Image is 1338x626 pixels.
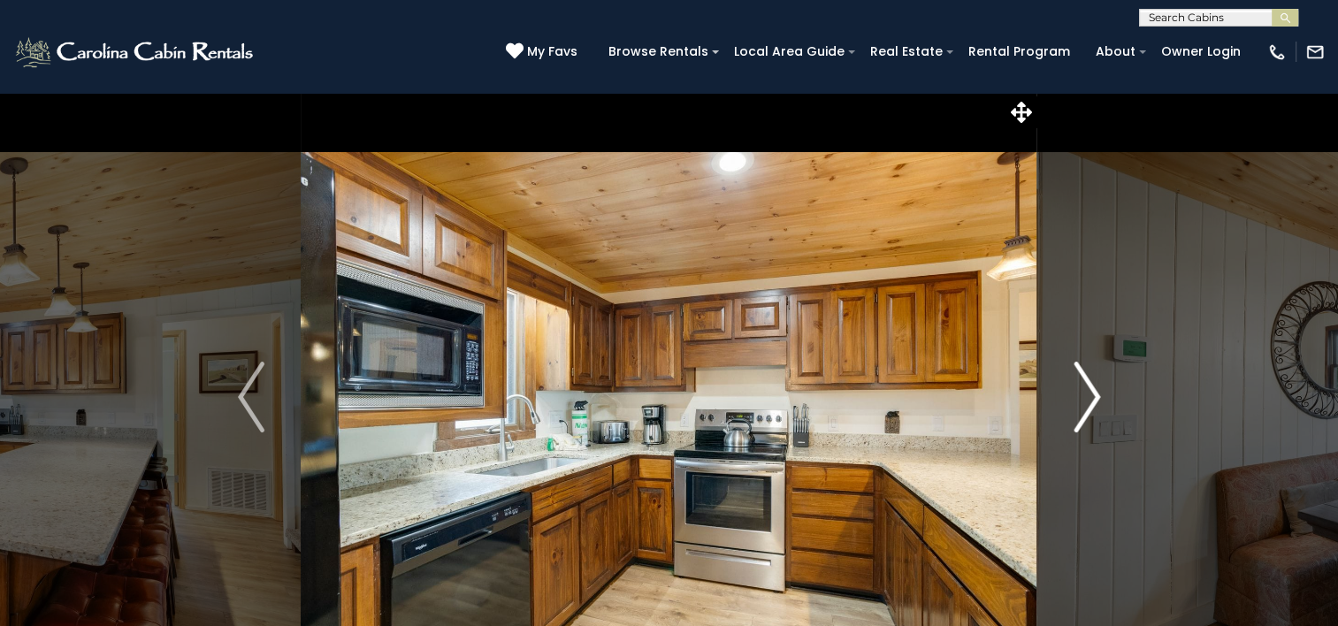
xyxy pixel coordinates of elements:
[960,38,1079,65] a: Rental Program
[1267,42,1287,62] img: phone-regular-white.png
[1087,38,1144,65] a: About
[1305,42,1325,62] img: mail-regular-white.png
[506,42,582,62] a: My Favs
[725,38,853,65] a: Local Area Guide
[13,34,258,70] img: White-1-2.png
[1074,362,1100,432] img: arrow
[861,38,952,65] a: Real Estate
[238,362,264,432] img: arrow
[600,38,717,65] a: Browse Rentals
[1152,38,1250,65] a: Owner Login
[527,42,577,61] span: My Favs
